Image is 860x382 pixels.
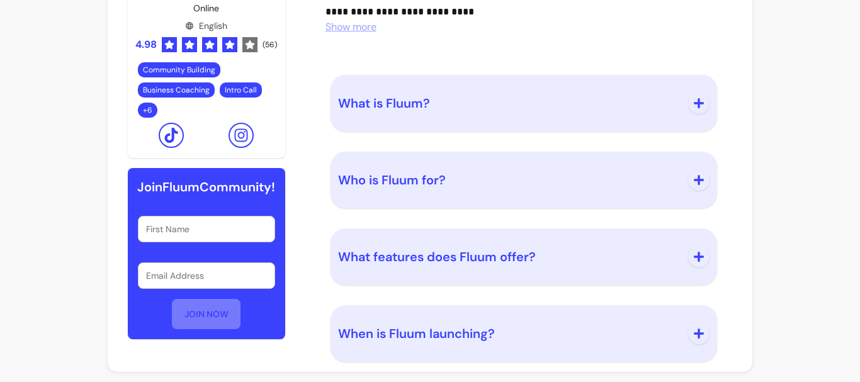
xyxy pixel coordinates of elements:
[146,269,267,282] input: Email Address
[193,2,219,14] p: Online
[140,105,155,115] span: + 6
[185,20,227,32] div: English
[146,223,267,235] input: First Name
[225,85,257,95] span: Intro Call
[338,82,710,124] button: What is Fluum?
[338,325,495,342] span: When is Fluum launching?
[338,159,710,201] button: Who is Fluum for?
[143,85,210,95] span: Business Coaching
[325,20,376,33] span: Show more
[338,95,430,111] span: What is Fluum?
[263,40,277,50] span: ( 56 )
[137,178,275,196] h6: Join Fluum Community!
[338,249,536,265] span: What features does Fluum offer?
[143,65,215,75] span: Community Building
[135,37,157,52] span: 4.98
[338,172,446,188] span: Who is Fluum for?
[338,313,710,354] button: When is Fluum launching?
[338,236,710,278] button: What features does Fluum offer?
